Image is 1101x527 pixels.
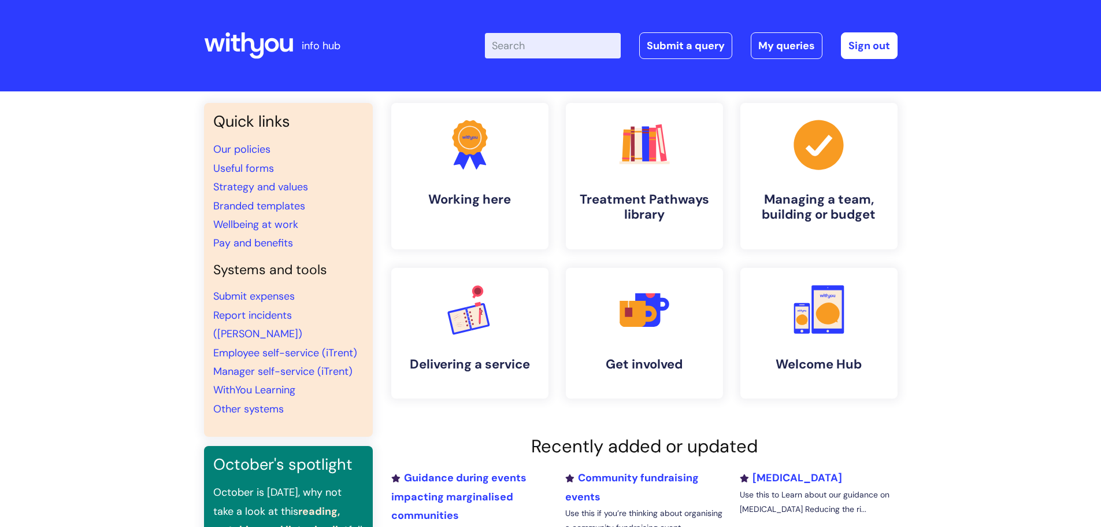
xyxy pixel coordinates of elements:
[213,262,364,278] h4: Systems and tools
[740,488,897,517] p: Use this to Learn about our guidance on [MEDICAL_DATA] Reducing the ri...
[213,402,284,416] a: Other systems
[213,236,293,250] a: Pay and benefits
[575,357,714,372] h4: Get involved
[391,471,527,522] a: Guidance during events impacting marginalised communities
[575,192,714,223] h4: Treatment Pathways library
[391,436,898,457] h2: Recently added or updated
[213,161,274,175] a: Useful forms
[485,33,621,58] input: Search
[213,289,295,303] a: Submit expenses
[213,218,298,231] a: Wellbeing at work
[565,471,699,503] a: Community fundraising events
[213,364,353,378] a: Manager self-service (iTrent)
[740,103,898,249] a: Managing a team, building or budget
[750,192,888,223] h4: Managing a team, building or budget
[740,268,898,399] a: Welcome Hub
[566,268,723,399] a: Get involved
[740,471,842,485] a: [MEDICAL_DATA]
[213,180,308,194] a: Strategy and values
[391,103,548,249] a: Working here
[213,142,270,156] a: Our policies
[485,32,898,59] div: | -
[213,112,364,131] h3: Quick links
[213,383,295,397] a: WithYou Learning
[213,346,357,360] a: Employee self-service (iTrent)
[751,32,822,59] a: My queries
[639,32,732,59] a: Submit a query
[213,308,302,341] a: Report incidents ([PERSON_NAME])
[750,357,888,372] h4: Welcome Hub
[391,268,548,399] a: Delivering a service
[302,36,340,55] p: info hub
[401,192,539,207] h4: Working here
[841,32,898,59] a: Sign out
[401,357,539,372] h4: Delivering a service
[213,199,305,213] a: Branded templates
[213,455,364,474] h3: October's spotlight
[566,103,723,249] a: Treatment Pathways library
